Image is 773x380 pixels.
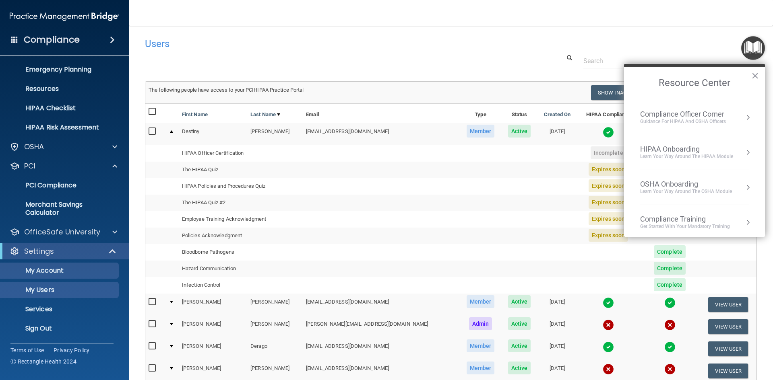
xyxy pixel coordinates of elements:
td: Derago [247,338,303,360]
span: Ⓒ Rectangle Health 2024 [10,357,76,366]
a: OfficeSafe University [10,227,117,237]
a: First Name [182,110,208,119]
h4: Users [145,39,497,49]
img: tick.e7d51cea.svg [603,341,614,353]
span: Member [467,362,495,374]
td: [PERSON_NAME] [247,316,303,338]
td: [PERSON_NAME][EMAIL_ADDRESS][DOMAIN_NAME] [303,316,459,338]
td: [PERSON_NAME] [247,123,303,145]
p: HIPAA Checklist [5,104,115,112]
span: Active [508,339,531,352]
p: Sign Out [5,325,115,333]
img: PMB logo [10,8,119,25]
p: My Users [5,286,115,294]
td: Bloodborne Pathogens [179,244,303,261]
td: [DATE] [537,316,577,338]
td: [EMAIL_ADDRESS][DOMAIN_NAME] [303,338,459,360]
span: Expires soon [589,212,628,225]
div: Resource Center [624,64,765,237]
td: Hazard Communication [179,261,303,277]
span: Active [508,362,531,374]
span: Active [508,317,531,330]
th: Type [459,104,501,123]
td: [PERSON_NAME] [179,316,247,338]
th: Status [502,104,537,123]
td: [EMAIL_ADDRESS][DOMAIN_NAME] [303,123,459,145]
td: [PERSON_NAME] [247,294,303,316]
td: Destiny [179,123,247,145]
img: tick.e7d51cea.svg [603,127,614,138]
span: Expires soon [589,179,628,192]
td: The HIPAA Quiz [179,162,303,178]
a: Settings [10,246,117,256]
a: PCI [10,161,117,171]
iframe: Drift Widget Chat Controller [733,325,763,355]
img: cross.ca9f0e7f.svg [603,319,614,331]
th: HIPAA Compliance [577,104,639,123]
span: Incomplete [591,146,626,159]
img: tick.e7d51cea.svg [603,297,614,308]
td: The HIPAA Quiz #2 [179,195,303,211]
p: Services [5,305,115,313]
span: Admin [469,317,492,330]
p: My Account [5,267,115,275]
p: PCI [24,161,35,171]
a: OSHA [10,142,117,152]
span: Member [467,125,495,138]
td: [DATE] [537,123,577,145]
p: Resources [5,85,115,93]
input: Search [583,53,751,68]
p: Merchant Savings Calculator [5,201,115,217]
span: Active [508,125,531,138]
td: [PERSON_NAME] [179,294,247,316]
img: tick.e7d51cea.svg [664,341,676,353]
a: Last Name [250,110,280,119]
span: The following people have access to your PCIHIPAA Practice Portal [149,87,304,93]
p: PCI Compliance [5,181,115,189]
span: Expires soon [589,163,628,176]
td: [EMAIL_ADDRESS][DOMAIN_NAME] [303,294,459,316]
h2: Resource Center [624,67,765,100]
a: Created On [544,110,570,119]
p: Emergency Planning [5,66,115,74]
td: HIPAA Officer Certification [179,145,303,162]
button: View User [708,364,748,378]
img: cross.ca9f0e7f.svg [664,364,676,375]
td: Employee Training Acknowledgment [179,211,303,228]
td: Infection Control [179,277,303,294]
iframe: Drift Widget Chat Window [607,87,768,329]
td: [DATE] [537,338,577,360]
p: HIPAA Risk Assessment [5,123,115,131]
span: Expires soon [589,196,628,209]
h4: Compliance [24,34,80,45]
span: Expires soon [589,229,628,242]
button: View User [708,341,748,356]
a: Terms of Use [10,346,44,354]
button: Close [751,69,759,82]
button: Show Inactive Users [591,85,661,100]
button: Open Resource Center [741,36,765,60]
span: Member [467,295,495,308]
td: HIPAA Policies and Procedures Quiz [179,178,303,195]
span: Member [467,339,495,352]
th: Email [303,104,459,123]
p: OSHA [24,142,44,152]
td: [DATE] [537,294,577,316]
span: Active [508,295,531,308]
p: OfficeSafe University [24,227,100,237]
img: cross.ca9f0e7f.svg [603,364,614,375]
td: Policies Acknowledgment [179,228,303,244]
td: [PERSON_NAME] [179,338,247,360]
a: Privacy Policy [54,346,90,354]
p: Settings [24,246,54,256]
